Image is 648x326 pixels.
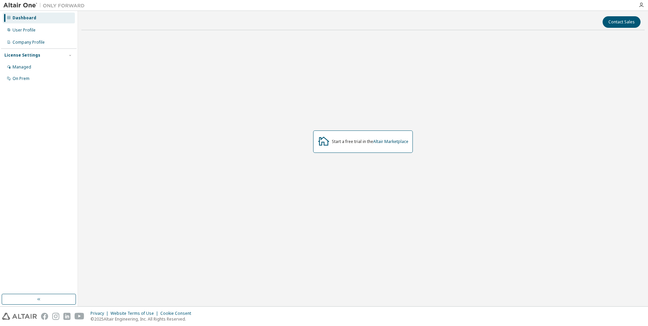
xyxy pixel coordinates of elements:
img: facebook.svg [41,313,48,320]
div: License Settings [4,53,40,58]
p: © 2025 Altair Engineering, Inc. All Rights Reserved. [90,316,195,322]
a: Altair Marketplace [373,139,408,144]
div: Privacy [90,311,110,316]
img: linkedin.svg [63,313,70,320]
div: User Profile [13,27,36,33]
img: Altair One [3,2,88,9]
div: Start a free trial in the [332,139,408,144]
img: instagram.svg [52,313,59,320]
img: altair_logo.svg [2,313,37,320]
div: Cookie Consent [160,311,195,316]
div: Dashboard [13,15,36,21]
div: Company Profile [13,40,45,45]
div: Website Terms of Use [110,311,160,316]
img: youtube.svg [75,313,84,320]
button: Contact Sales [603,16,641,28]
div: On Prem [13,76,29,81]
div: Managed [13,64,31,70]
